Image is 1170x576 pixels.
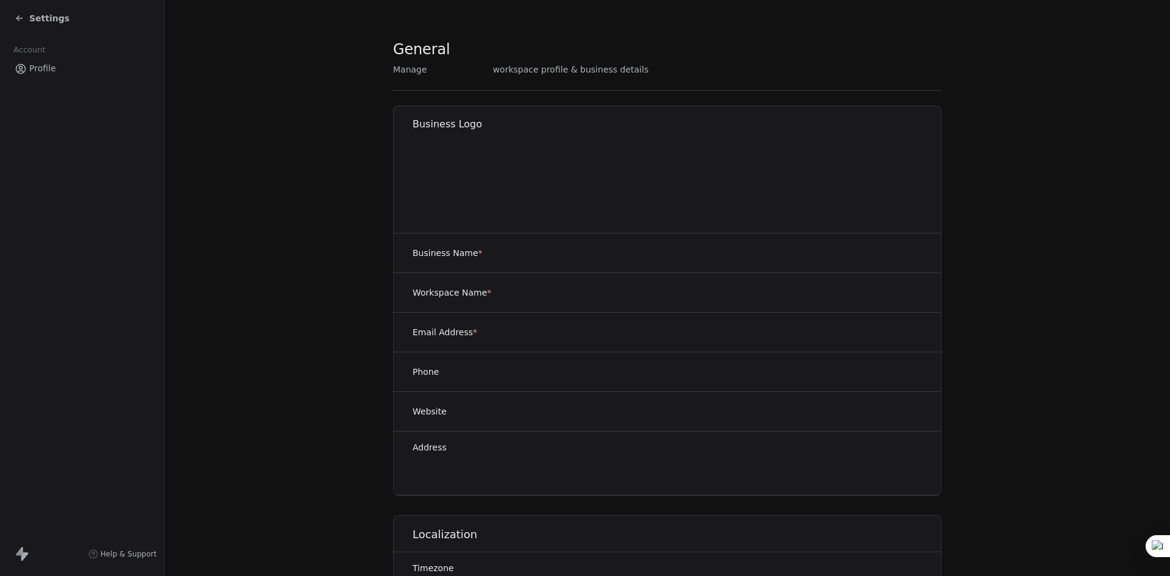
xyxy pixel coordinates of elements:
[413,405,447,418] label: Website
[493,63,649,76] span: workspace profile & business details
[393,63,427,76] span: Manage
[413,326,477,338] label: Email Address
[8,41,51,59] span: Account
[15,12,69,24] a: Settings
[393,40,450,59] span: General
[413,118,942,131] h1: Business Logo
[29,62,56,75] span: Profile
[413,562,587,574] label: Timezone
[10,59,154,79] a: Profile
[88,549,157,559] a: Help & Support
[101,549,157,559] span: Help & Support
[29,12,69,24] span: Settings
[413,441,447,453] label: Address
[413,366,439,378] label: Phone
[413,247,483,259] label: Business Name
[413,286,491,299] label: Workspace Name
[413,527,942,542] h1: Localization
